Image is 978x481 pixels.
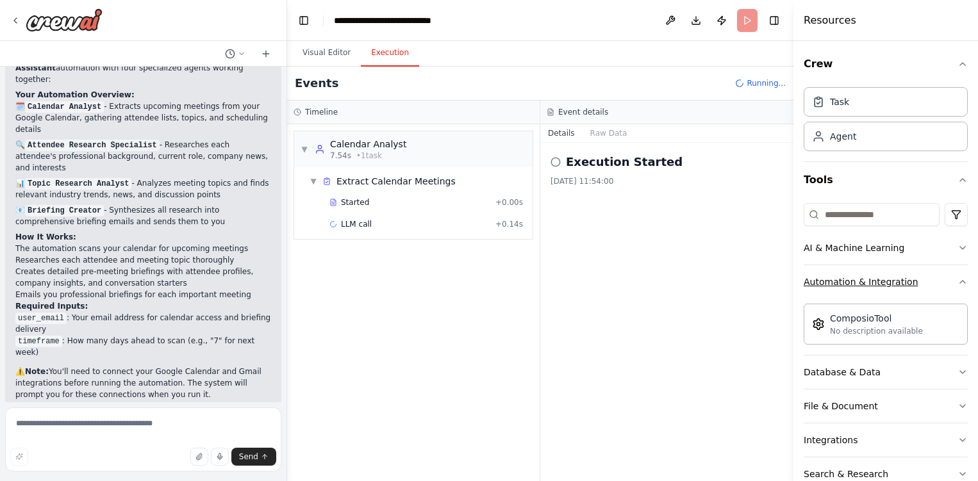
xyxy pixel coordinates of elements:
[804,162,968,198] button: Tools
[15,336,62,347] code: timeframe
[540,124,583,142] button: Details
[583,124,635,142] button: Raw Data
[558,107,608,117] h3: Event details
[804,355,968,389] button: Database & Data
[341,197,369,208] span: Started
[231,448,276,466] button: Send
[804,82,968,161] div: Crew
[15,312,271,335] li: : Your email address for calendar access and briefing delivery
[804,275,918,288] div: Automation & Integration
[25,205,104,216] code: Briefing Creator
[15,51,271,85] p: Excellent! I've created your automation with four specialized agents working together:
[804,265,968,298] button: Automation & Integration
[301,144,308,154] span: ▼
[830,130,856,143] div: Agent
[25,140,160,151] code: Attendee Research Specialist
[551,176,783,186] div: [DATE] 11:54:00
[804,366,881,379] div: Database & Data
[566,153,683,171] h2: Execution Started
[15,177,271,200] p: 📊 - Analyzes meeting topics and finds relevant industry trends, news, and discussion points
[495,219,523,229] span: + 0.14s
[26,8,103,31] img: Logo
[330,151,351,161] span: 7.54s
[15,90,135,99] strong: Your Automation Overview:
[15,232,76,241] strong: How It Works:
[804,434,858,446] div: Integrations
[10,448,28,466] button: Improve this prompt
[804,13,856,28] h4: Resources
[341,219,372,229] span: LLM call
[15,335,271,358] li: : How many days ahead to scan (e.g., "7" for next week)
[830,95,849,108] div: Task
[747,78,786,88] span: Running...
[804,298,968,355] div: Automation & Integration
[804,423,968,457] button: Integrations
[804,231,968,265] button: AI & Machine Learning
[25,178,131,190] code: Topic Research Analyst
[25,101,104,113] code: Calendar Analyst
[15,302,88,311] strong: Required Inputs:
[305,107,338,117] h3: Timeline
[15,101,271,135] p: 🗓️ - Extracts upcoming meetings from your Google Calendar, gathering attendee lists, topics, and ...
[15,204,271,227] p: 📧 - Synthesizes all research into comprehensive briefing emails and sends them to you
[15,313,67,324] code: user_email
[239,452,258,462] span: Send
[356,151,382,161] span: • 1 task
[15,139,271,174] p: 🔍 - Researches each attendee's professional background, current role, company news, and interests
[804,241,904,254] div: AI & Machine Learning
[310,176,317,186] span: ▼
[15,243,271,254] li: The automation scans your calendar for upcoming meetings
[211,448,229,466] button: Click to speak your automation idea
[256,46,276,61] button: Start a new chat
[804,389,968,423] button: File & Document
[361,40,419,67] button: Execution
[336,175,456,188] span: Extract Calendar Meetings
[15,266,271,289] li: Creates detailed pre-meeting briefings with attendee profiles, company insights, and conversation...
[804,46,968,82] button: Crew
[15,289,271,300] li: Emails you professional briefings for each important meeting
[292,40,361,67] button: Visual Editor
[804,468,888,480] div: Search & Research
[330,138,406,151] div: Calendar Analyst
[334,14,463,27] nav: breadcrumb
[295,12,313,29] button: Hide left sidebar
[830,326,923,336] div: No description available
[765,12,783,29] button: Hide right sidebar
[804,400,878,412] div: File & Document
[25,367,49,376] strong: Note:
[830,312,923,325] div: ComposioTool
[812,318,825,330] img: Composiotool
[295,74,338,92] h2: Events
[15,254,271,266] li: Researches each attendee and meeting topic thoroughly
[15,366,271,400] p: ⚠️ You'll need to connect your Google Calendar and Gmail integrations before running the automati...
[220,46,251,61] button: Switch to previous chat
[190,448,208,466] button: Upload files
[495,197,523,208] span: + 0.00s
